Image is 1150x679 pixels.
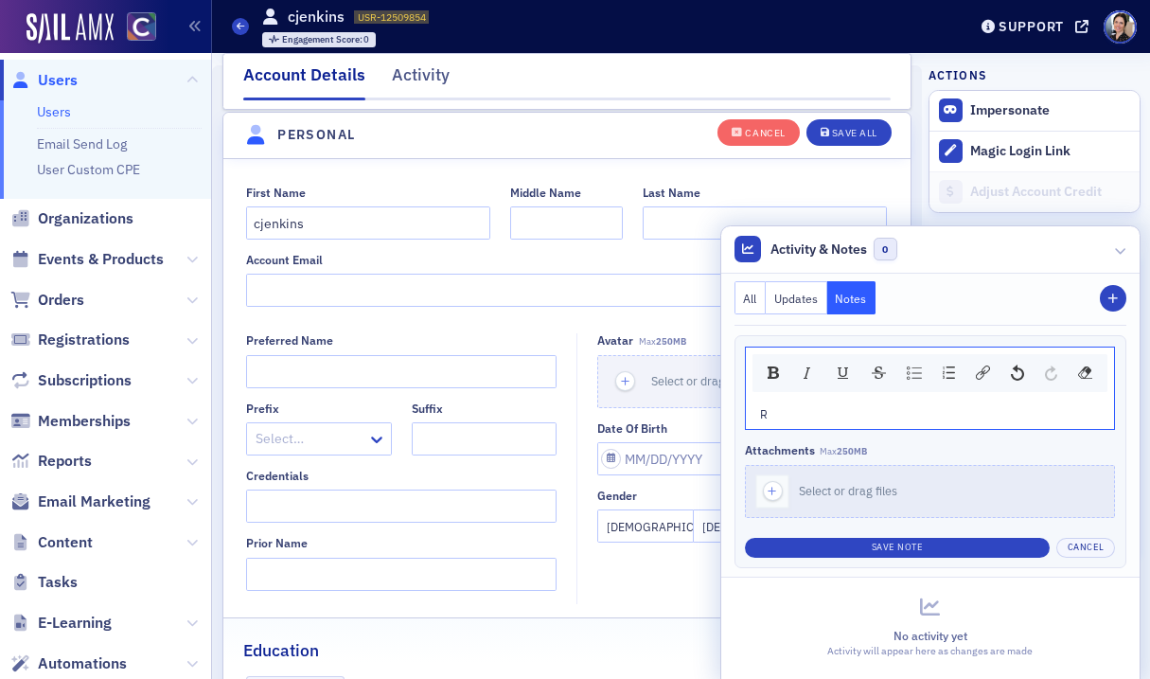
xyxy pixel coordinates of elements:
[694,509,790,543] button: [DEMOGRAPHIC_DATA]
[874,238,897,261] span: 0
[900,360,929,386] div: Unordered
[820,445,867,457] span: Max
[760,405,1101,422] div: rdw-editor
[757,360,896,386] div: rdw-inline-control
[358,10,426,24] span: USR-12509854
[38,330,130,350] span: Registrations
[1071,360,1099,386] div: Remove
[837,445,867,457] span: 250MB
[10,411,131,432] a: Memberships
[510,186,581,200] div: Middle Name
[597,333,633,348] div: Avatar
[38,249,164,270] span: Events & Products
[262,32,377,47] div: Engagement Score: 0
[761,360,786,385] div: Bold
[38,491,150,512] span: Email Marketing
[1038,360,1064,386] div: Redo
[717,118,799,145] button: Cancel
[643,186,700,200] div: Last Name
[865,360,893,385] div: Strikethrough
[10,208,133,229] a: Organizations
[38,70,78,91] span: Users
[970,143,1129,160] div: Magic Login Link
[929,171,1140,212] a: Adjust Account Credit
[288,7,345,27] h1: cjenkins
[114,12,156,45] a: View Homepage
[597,421,667,436] div: Date of Birth
[10,370,132,391] a: Subscriptions
[282,35,370,45] div: 0
[896,360,965,386] div: rdw-list-control
[38,451,92,472] span: Reports
[734,627,1126,644] div: No activity yet
[38,370,132,391] span: Subscriptions
[38,613,112,634] span: E-Learning
[10,451,92,472] a: Reports
[38,290,84,311] span: Orders
[806,118,892,145] button: Save All
[969,360,997,386] div: Link
[745,443,815,457] div: Attachments
[10,491,150,512] a: Email Marketing
[38,411,131,432] span: Memberships
[639,335,686,348] span: Max
[832,128,877,138] div: Save All
[760,406,768,421] span: R
[27,13,114,44] img: SailAMX
[282,33,364,45] span: Engagement Score :
[1056,538,1115,558] button: Cancel
[597,489,637,503] div: Gender
[277,125,355,145] h4: Personal
[734,281,767,314] button: All
[246,253,323,267] div: Account Email
[1068,360,1103,386] div: rdw-remove-control
[597,442,887,475] input: MM/DD/YYYY
[246,333,333,348] div: Preferred Name
[38,572,78,593] span: Tasks
[243,63,365,100] div: Account Details
[38,208,133,229] span: Organizations
[246,469,309,483] div: Credentials
[793,360,822,386] div: Italic
[10,653,127,674] a: Automations
[392,63,450,98] div: Activity
[37,135,127,152] a: Email Send Log
[10,613,112,634] a: E-Learning
[10,70,78,91] a: Users
[246,536,308,550] div: Prior Name
[965,360,1000,386] div: rdw-link-control
[243,638,319,663] h2: Education
[799,483,897,498] span: Select or drag files
[970,102,1050,119] button: Impersonate
[766,281,827,314] button: Updates
[970,184,1129,201] div: Adjust Account Credit
[597,509,694,543] button: [DEMOGRAPHIC_DATA]
[999,18,1064,35] div: Support
[10,572,78,593] a: Tasks
[10,290,84,311] a: Orders
[1004,360,1031,386] div: Undo
[38,653,127,674] span: Automations
[929,66,987,83] h4: Actions
[10,249,164,270] a: Events & Products
[127,12,156,42] img: SailAMX
[745,538,1050,558] button: Save Note
[734,644,1126,659] div: Activity will appear here as changes are made
[38,532,93,553] span: Content
[10,330,130,350] a: Registrations
[936,360,962,385] div: Ordered
[1104,10,1137,44] span: Profile
[246,186,306,200] div: First Name
[829,360,858,386] div: Underline
[656,335,686,348] span: 250MB
[745,347,1115,430] div: rdw-wrapper
[1000,360,1068,386] div: rdw-history-control
[770,240,867,259] span: Activity & Notes
[827,281,876,314] button: Notes
[745,465,1115,518] button: Select or drag files
[752,354,1107,392] div: rdw-toolbar
[246,402,279,416] div: Prefix
[37,161,140,178] a: User Custom CPE
[37,103,71,120] a: Users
